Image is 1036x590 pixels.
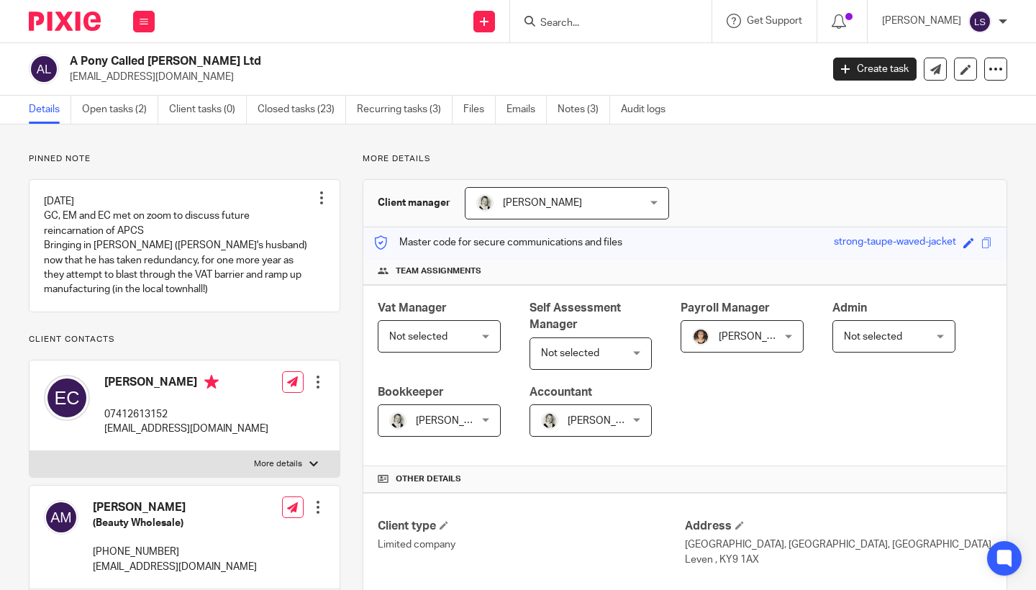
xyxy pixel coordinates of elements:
a: Create task [833,58,917,81]
a: Recurring tasks (3) [357,96,453,124]
input: Search [539,17,668,30]
span: Get Support [747,16,802,26]
span: Not selected [389,332,447,342]
a: Open tasks (2) [82,96,158,124]
h4: [PERSON_NAME] [93,500,257,515]
h2: A Pony Called [PERSON_NAME] Ltd [70,54,663,69]
span: Self Assessment Manager [530,302,621,330]
a: Audit logs [621,96,676,124]
img: 324535E6-56EA-408B-A48B-13C02EA99B5D.jpeg [692,328,709,345]
p: [PERSON_NAME] [882,14,961,28]
p: [PHONE_NUMBER] [93,545,257,559]
h5: (Beauty Wholesale) [93,516,257,530]
img: svg%3E [968,10,991,33]
h4: Address [685,519,992,534]
a: Notes (3) [558,96,610,124]
a: Details [29,96,71,124]
h4: Client type [378,519,685,534]
span: Not selected [541,348,599,358]
p: Master code for secure communications and files [374,235,622,250]
span: Payroll Manager [681,302,770,314]
span: Not selected [844,332,902,342]
p: Pinned note [29,153,340,165]
p: Leven , KY9 1AX [685,553,992,567]
img: svg%3E [44,500,78,535]
a: Closed tasks (23) [258,96,346,124]
p: 07412613152 [104,407,268,422]
span: [PERSON_NAME] [719,332,798,342]
span: Admin [832,302,867,314]
span: [PERSON_NAME] [568,416,647,426]
img: DA590EE6-2184-4DF2-A25D-D99FB904303F_1_201_a.jpeg [541,412,558,430]
p: More details [254,458,302,470]
div: strong-taupe-waved-jacket [834,235,956,251]
img: DA590EE6-2184-4DF2-A25D-D99FB904303F_1_201_a.jpeg [476,194,494,212]
p: Limited company [378,537,685,552]
span: Team assignments [396,265,481,277]
span: [PERSON_NAME] [503,198,582,208]
a: Files [463,96,496,124]
img: DA590EE6-2184-4DF2-A25D-D99FB904303F_1_201_a.jpeg [389,412,406,430]
span: Accountant [530,386,592,398]
p: [EMAIL_ADDRESS][DOMAIN_NAME] [70,70,812,84]
img: svg%3E [29,54,59,84]
span: Bookkeeper [378,386,444,398]
i: Primary [204,375,219,389]
p: [GEOGRAPHIC_DATA], [GEOGRAPHIC_DATA], [GEOGRAPHIC_DATA] [685,537,992,552]
h3: Client manager [378,196,450,210]
a: Emails [506,96,547,124]
img: svg%3E [44,375,90,421]
span: Vat Manager [378,302,447,314]
a: Client tasks (0) [169,96,247,124]
span: [PERSON_NAME] [416,416,495,426]
img: Pixie [29,12,101,31]
p: Client contacts [29,334,340,345]
h4: [PERSON_NAME] [104,375,268,393]
p: [EMAIL_ADDRESS][DOMAIN_NAME] [104,422,268,436]
span: Other details [396,473,461,485]
p: [EMAIL_ADDRESS][DOMAIN_NAME] [93,560,257,574]
p: More details [363,153,1007,165]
